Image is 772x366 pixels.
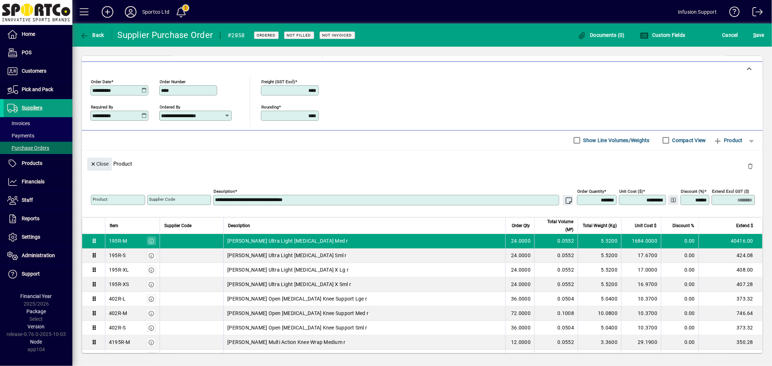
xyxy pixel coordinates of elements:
td: 0.00 [661,335,699,350]
button: Product [710,134,746,147]
td: 0.0504 [534,292,578,306]
div: 195R-M [109,237,127,244]
td: 0.00 [661,321,699,335]
span: Close [90,158,109,170]
span: ave [753,29,764,41]
td: 0.0552 [534,263,578,277]
td: 0.00 [661,292,699,306]
td: 24.0000 [505,248,534,263]
td: 5.5200 [578,248,621,263]
a: Reports [4,210,72,228]
td: 36.0000 [505,292,534,306]
span: Settings [22,234,40,240]
label: Show Line Volumes/Weights [582,137,650,144]
a: Invoices [4,117,72,129]
span: Support [22,271,40,277]
td: 10.3700 [621,321,661,335]
app-page-header-button: Delete [742,163,759,169]
td: 0.0552 [534,248,578,263]
mat-label: Extend excl GST ($) [712,188,749,193]
div: Infusion Support [678,6,717,18]
mat-label: Discount (%) [681,188,704,193]
td: 0.00 [661,234,699,248]
span: Supplier Code [164,222,191,230]
label: Compact View [671,137,706,144]
span: Staff [22,197,33,203]
td: 24.0000 [505,263,534,277]
td: 0.0552 [534,234,578,248]
span: Cancel [722,29,738,41]
mat-label: Order date [91,79,111,84]
button: Back [78,29,106,42]
span: Description [228,222,250,230]
app-page-header-button: Close [85,160,114,167]
div: 4195R-M [109,339,130,346]
td: 5.0400 [578,321,621,335]
td: 408.00 [699,263,762,277]
span: Unit Cost $ [635,222,657,230]
a: Payments [4,129,72,142]
mat-label: Unit Cost ($) [619,188,643,193]
span: Pick and Pack [22,86,53,92]
div: 402R-S [109,324,126,331]
td: 373.32 [699,321,762,335]
td: 5.5200 [578,277,621,292]
td: 12.0000 [505,350,534,364]
span: Suppliers [22,105,42,111]
span: Node [30,339,42,345]
mat-label: Rounding [261,104,279,109]
div: 402R-M [109,310,127,317]
a: Pick and Pack [4,81,72,99]
td: 10.3700 [621,306,661,321]
span: Products [22,160,42,166]
td: 12.0000 [505,335,534,350]
mat-label: Freight (GST excl) [261,79,295,84]
span: [PERSON_NAME] Open [MEDICAL_DATA] Knee Support Med r [227,310,368,317]
button: Save [751,29,766,42]
td: 0.00 [661,248,699,263]
a: Products [4,154,72,173]
td: 0.00 [661,350,699,364]
button: Custom Fields [638,29,687,42]
span: Documents (0) [578,32,625,38]
td: 17.6700 [621,248,661,263]
span: [PERSON_NAME] Ultra Light [MEDICAL_DATA] Sml r [227,252,347,259]
td: 0.00 [661,263,699,277]
mat-label: Required by [91,104,113,109]
button: Profile [119,5,142,18]
span: [PERSON_NAME] Multi Action Knee Wrap Medium r [227,339,345,346]
span: Order Qty [512,222,530,230]
td: 0.0444 [534,350,578,364]
td: 5.5200 [578,263,621,277]
span: Custom Fields [640,32,685,38]
a: Administration [4,247,72,265]
div: 402R-L [109,295,126,302]
a: Knowledge Base [724,1,740,25]
td: 72.0000 [505,306,534,321]
td: 0.00 [699,350,762,364]
td: 10.3700 [621,292,661,306]
a: Purchase Orders [4,142,72,154]
button: Close [87,158,112,171]
mat-label: Ordered by [160,104,180,109]
td: 17.0000 [621,263,661,277]
a: POS [4,44,72,62]
div: Sportco Ltd [142,6,169,18]
td: 0.0552 [534,277,578,292]
div: 195R-S [109,252,126,259]
span: Customers [22,68,46,74]
span: Home [22,31,35,37]
span: Payments [7,133,34,139]
mat-label: Supplier Code [149,197,175,202]
span: Not Filled [287,33,311,38]
span: Item [110,222,118,230]
mat-label: Order Quantity [577,188,604,193]
span: Not Invoiced [322,33,352,38]
span: Product [713,135,743,146]
span: Reports [22,216,39,221]
div: 195R-XL [109,266,129,273]
td: 373.32 [699,292,762,306]
td: 0.0552 [534,335,578,350]
span: Total Weight (Kg) [583,222,617,230]
button: Documents (0) [576,29,627,42]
